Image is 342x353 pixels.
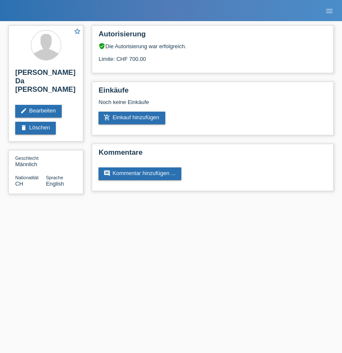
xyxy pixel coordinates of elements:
i: add_shopping_cart [104,114,110,121]
a: menu [321,8,338,13]
h2: Kommentare [98,148,327,161]
a: commentKommentar hinzufügen ... [98,167,181,180]
i: star_border [74,27,81,35]
h2: Einkäufe [98,86,327,99]
i: delete [20,124,27,131]
a: add_shopping_cartEinkauf hinzufügen [98,112,165,124]
div: Die Autorisierung war erfolgreich. [98,43,327,49]
div: Noch keine Einkäufe [98,99,327,112]
div: Männlich [15,155,46,167]
a: editBearbeiten [15,105,62,118]
i: edit [20,107,27,114]
a: deleteLöschen [15,122,56,134]
h2: [PERSON_NAME] Da [PERSON_NAME] [15,68,77,98]
span: Geschlecht [15,156,38,161]
a: star_border [74,27,81,36]
i: menu [325,7,334,15]
h2: Autorisierung [98,30,327,43]
span: Sprache [46,175,63,180]
div: Limite: CHF 700.00 [98,49,327,62]
span: English [46,181,64,187]
i: verified_user [98,43,105,49]
i: comment [104,170,110,177]
span: Schweiz [15,181,23,187]
span: Nationalität [15,175,38,180]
